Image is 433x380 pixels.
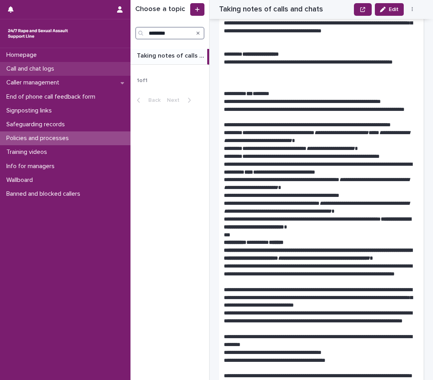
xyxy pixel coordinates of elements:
[389,7,399,12] span: Edit
[3,65,61,73] p: Call and chat logs
[3,79,66,86] p: Caller management
[3,190,87,198] p: Banned and blocked callers
[164,97,197,104] button: Next
[3,51,43,59] p: Homepage
[130,49,209,65] a: Taking notes of calls and chatsTaking notes of calls and chats
[135,27,204,39] input: Search
[3,163,61,170] p: Info for managers
[3,135,75,142] p: Policies and processes
[219,5,323,14] h2: Taking notes of calls and chats
[135,5,189,14] h1: Choose a topic
[375,3,404,16] button: Edit
[137,51,206,60] p: Taking notes of calls and chats
[130,97,164,104] button: Back
[3,176,39,184] p: Wallboard
[3,107,58,114] p: Signposting links
[167,97,184,103] span: Next
[6,26,70,41] img: rhQMoQhaT3yELyF149Cw
[3,148,53,156] p: Training videos
[3,121,71,128] p: Safeguarding records
[3,93,102,101] p: End of phone call feedback form
[144,97,161,103] span: Back
[130,71,154,90] p: 1 of 1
